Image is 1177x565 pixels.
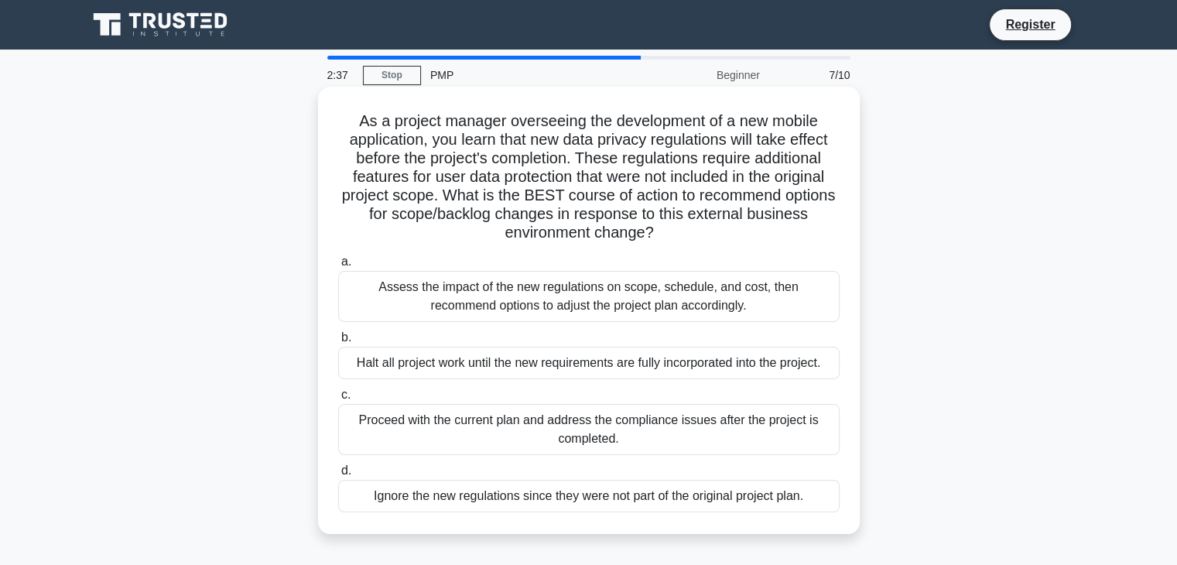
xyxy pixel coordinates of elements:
div: Halt all project work until the new requirements are fully incorporated into the project. [338,347,840,379]
div: Ignore the new regulations since they were not part of the original project plan. [338,480,840,512]
span: d. [341,464,351,477]
h5: As a project manager overseeing the development of a new mobile application, you learn that new d... [337,111,841,243]
div: 2:37 [318,60,363,91]
div: Assess the impact of the new regulations on scope, schedule, and cost, then recommend options to ... [338,271,840,322]
div: 7/10 [769,60,860,91]
a: Stop [363,66,421,85]
a: Register [996,15,1064,34]
div: PMP [421,60,634,91]
span: b. [341,330,351,344]
div: Proceed with the current plan and address the compliance issues after the project is completed. [338,404,840,455]
span: c. [341,388,351,401]
span: a. [341,255,351,268]
div: Beginner [634,60,769,91]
